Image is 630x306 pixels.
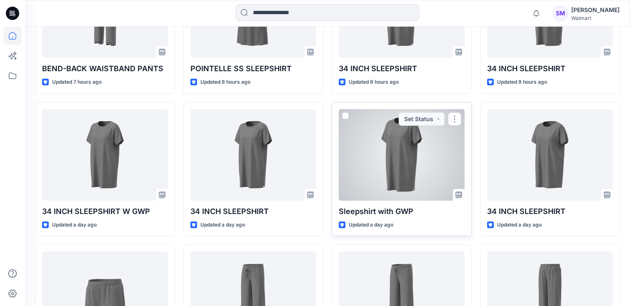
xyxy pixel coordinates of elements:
[571,5,620,15] div: [PERSON_NAME]
[349,221,393,229] p: Updated a day ago
[497,78,547,87] p: Updated 8 hours ago
[497,221,542,229] p: Updated a day ago
[339,63,465,75] p: 34 INCH SLEEPSHIRT
[487,206,613,217] p: 34 INCH SLEEPSHIRT
[339,206,465,217] p: Sleepshirt with GWP
[339,109,465,201] a: Sleepshirt with GWP
[52,78,102,87] p: Updated 7 hours ago
[487,109,613,201] a: 34 INCH SLEEPSHIRT
[42,206,168,217] p: 34 INCH SLEEPSHIRT W GWP
[42,63,168,75] p: BEND-BACK WAISTBAND PANTS
[190,63,316,75] p: POINTELLE SS SLEEPSHIRT
[190,109,316,201] a: 34 INCH SLEEPSHIRT
[52,221,97,229] p: Updated a day ago
[553,6,568,21] div: SM
[571,15,620,21] div: Walmart
[349,78,399,87] p: Updated 8 hours ago
[42,109,168,201] a: 34 INCH SLEEPSHIRT W GWP
[200,221,245,229] p: Updated a day ago
[200,78,250,87] p: Updated 8 hours ago
[190,206,316,217] p: 34 INCH SLEEPSHIRT
[487,63,613,75] p: 34 INCH SLEEPSHIRT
